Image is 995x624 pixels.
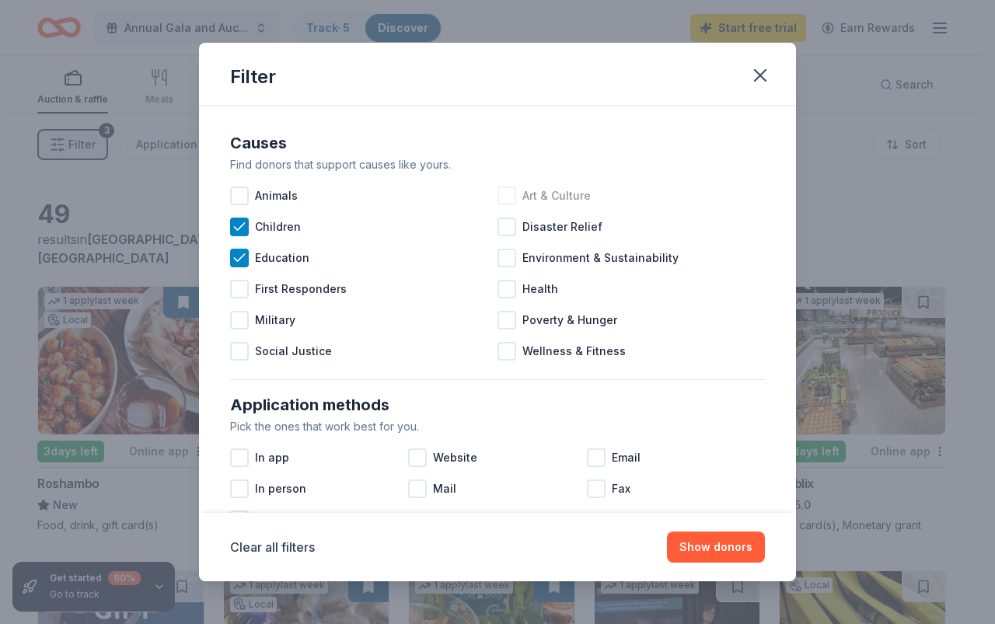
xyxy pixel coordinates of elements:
button: Clear all filters [230,538,315,556]
span: Animals [255,187,298,205]
span: Email [612,448,641,467]
span: First Responders [255,280,347,298]
div: Application methods [230,392,765,417]
span: Environment & Sustainability [522,249,679,267]
span: Disaster Relief [522,218,602,236]
span: Children [255,218,301,236]
span: Art & Culture [522,187,591,205]
span: Wellness & Fitness [522,342,626,361]
span: Fax [612,479,630,498]
button: Show donors [667,532,765,563]
span: Education [255,249,309,267]
span: Health [522,280,558,298]
span: In person [255,479,306,498]
div: Pick the ones that work best for you. [230,417,765,436]
div: Find donors that support causes like yours. [230,155,765,174]
span: In app [255,448,289,467]
div: Causes [230,131,765,155]
div: Filter [230,64,276,89]
span: Poverty & Hunger [522,311,617,329]
span: Website [433,448,477,467]
span: Mail [433,479,456,498]
span: Social Justice [255,342,332,361]
span: Military [255,311,295,329]
span: Phone [255,511,290,529]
